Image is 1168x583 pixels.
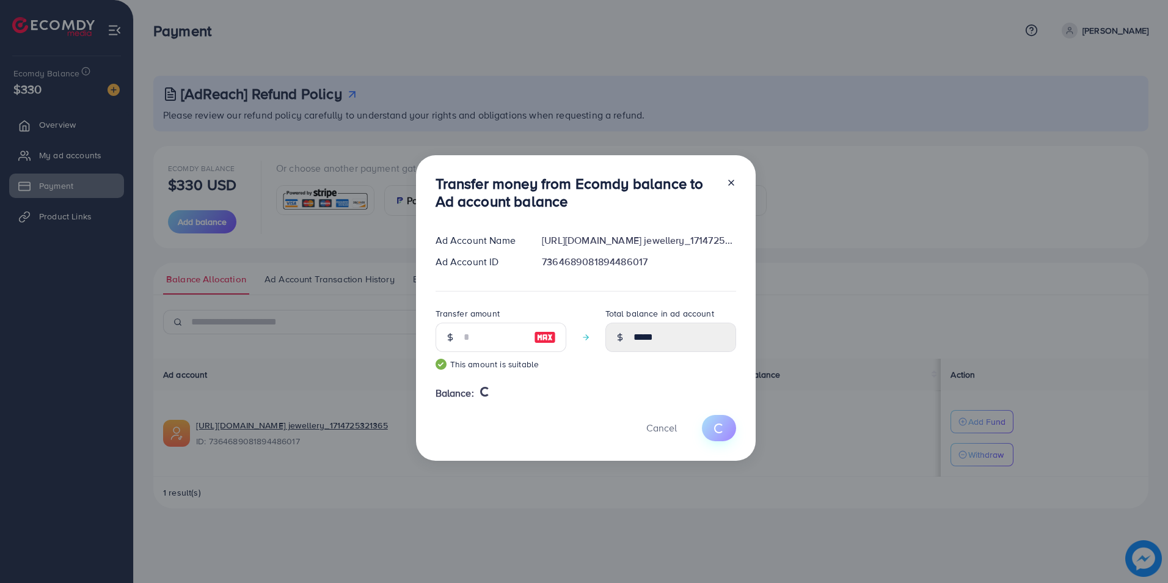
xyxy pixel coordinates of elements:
div: 7364689081894486017 [532,255,745,269]
span: Balance: [436,386,474,400]
small: This amount is suitable [436,358,566,370]
img: image [534,330,556,345]
button: Cancel [631,415,692,441]
label: Total balance in ad account [605,307,714,320]
span: Cancel [646,421,677,435]
label: Transfer amount [436,307,500,320]
div: Ad Account ID [426,255,533,269]
img: guide [436,359,447,370]
div: Ad Account Name [426,233,533,248]
div: [URL][DOMAIN_NAME] jewellery_1714725321365 [532,233,745,248]
h3: Transfer money from Ecomdy balance to Ad account balance [436,175,717,210]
